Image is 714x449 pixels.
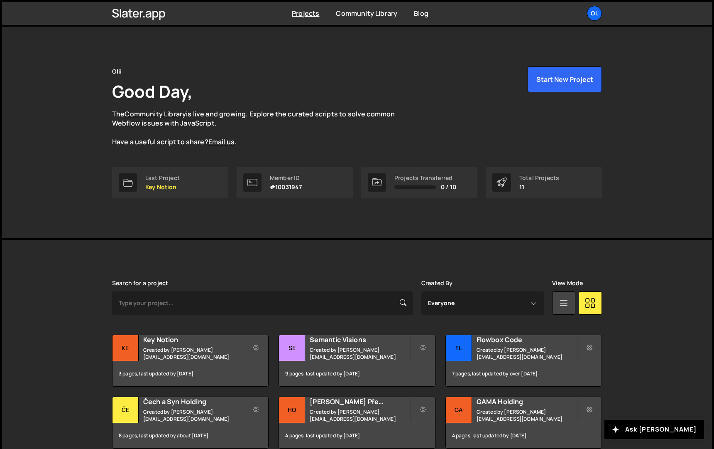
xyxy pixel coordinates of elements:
[112,335,139,361] div: Ke
[279,335,435,387] a: Se Semantic Visions Created by [PERSON_NAME][EMAIL_ADDRESS][DOMAIN_NAME] 9 pages, last updated by...
[143,408,243,422] small: Created by [PERSON_NAME][EMAIL_ADDRESS][DOMAIN_NAME]
[112,361,268,386] div: 3 pages, last updated by [DATE]
[112,67,122,76] div: Olii
[519,175,559,181] div: Total Projects
[310,346,410,360] small: Created by [PERSON_NAME][EMAIL_ADDRESS][DOMAIN_NAME]
[208,137,235,146] a: Email us
[279,397,305,423] div: HO
[279,423,435,448] div: 4 pages, last updated by [DATE]
[112,280,168,286] label: Search for a project
[143,346,243,360] small: Created by [PERSON_NAME][EMAIL_ADDRESS][DOMAIN_NAME]
[112,423,268,448] div: 8 pages, last updated by about [DATE]
[279,361,435,386] div: 9 pages, last updated by [DATE]
[292,9,319,18] a: Projects
[112,291,413,315] input: Type your project...
[445,397,602,449] a: GA GAMA Holding Created by [PERSON_NAME][EMAIL_ADDRESS][DOMAIN_NAME] 4 pages, last updated by [DATE]
[552,280,583,286] label: View Mode
[446,423,602,448] div: 4 pages, last updated by [DATE]
[519,184,559,190] p: 11
[446,335,472,361] div: Fl
[441,184,456,190] span: 0 / 10
[112,335,269,387] a: Ke Key Notion Created by [PERSON_NAME][EMAIL_ADDRESS][DOMAIN_NAME] 3 pages, last updated by [DATE]
[477,408,577,422] small: Created by [PERSON_NAME][EMAIL_ADDRESS][DOMAIN_NAME]
[528,67,602,92] button: Start New Project
[394,175,456,181] div: Projects Transferred
[279,335,305,361] div: Se
[279,397,435,449] a: HO [PERSON_NAME] Předprodej Created by [PERSON_NAME][EMAIL_ADDRESS][DOMAIN_NAME] 4 pages, last up...
[477,335,577,344] h2: Flowbox Code
[445,335,602,387] a: Fl Flowbox Code Created by [PERSON_NAME][EMAIL_ADDRESS][DOMAIN_NAME] 7 pages, last updated by ove...
[587,6,602,21] a: Ol
[125,109,186,118] a: Community Library
[270,184,302,190] p: #10031947
[310,408,410,422] small: Created by [PERSON_NAME][EMAIL_ADDRESS][DOMAIN_NAME]
[143,397,243,406] h2: Čech a Syn Holding
[477,346,577,360] small: Created by [PERSON_NAME][EMAIL_ADDRESS][DOMAIN_NAME]
[145,184,180,190] p: Key Notion
[310,335,410,344] h2: Semantic Visions
[112,80,193,103] h1: Good Day,
[604,420,704,439] button: Ask [PERSON_NAME]
[112,397,139,423] div: Če
[270,175,302,181] div: Member ID
[414,9,428,18] a: Blog
[112,397,269,449] a: Če Čech a Syn Holding Created by [PERSON_NAME][EMAIL_ADDRESS][DOMAIN_NAME] 8 pages, last updated ...
[310,397,410,406] h2: [PERSON_NAME] Předprodej
[336,9,397,18] a: Community Library
[112,167,228,198] a: Last Project Key Notion
[446,397,472,423] div: GA
[446,361,602,386] div: 7 pages, last updated by over [DATE]
[421,280,453,286] label: Created By
[477,397,577,406] h2: GAMA Holding
[143,335,243,344] h2: Key Notion
[112,109,411,147] p: The is live and growing. Explore the curated scripts to solve common Webflow issues with JavaScri...
[145,175,180,181] div: Last Project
